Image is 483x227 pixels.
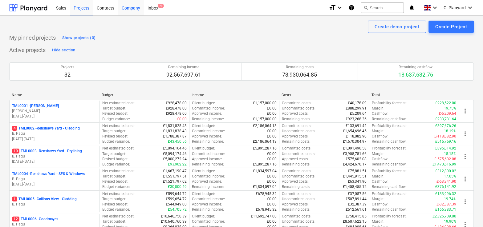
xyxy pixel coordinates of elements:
[168,139,187,144] p: £43,450.56
[253,123,277,129] p: £2,186,064.13
[12,217,19,221] span: 12
[9,46,46,54] p: Active projects
[282,169,311,174] p: Committed costs :
[163,169,187,174] p: £1,667,190.47
[12,154,97,159] p: B. Pagu
[192,214,215,219] p: Client budget :
[102,123,135,129] p: Net estimated cost :
[282,174,315,179] p: Uncommitted costs :
[163,146,187,151] p: £5,094,164.46
[371,101,406,106] p: Profitability forecast :
[371,219,384,224] p: Margin :
[253,162,277,167] p: £5,895,287.16
[12,149,82,154] p: TML0003 - Renshaws Yard - Drylining
[282,146,311,151] p: Committed costs :
[12,171,85,177] p: TML0004 - Renshaws Yard - SFS & Windows
[166,191,187,197] p: £599,644.72
[12,197,17,201] span: 1
[102,169,135,174] p: Net estimated cost :
[398,71,433,78] p: 18,637,632.76
[253,184,277,189] p: £1,834,597.04
[163,123,187,129] p: £1,831,828.43
[161,219,187,224] p: £10,640,760.39
[431,4,439,11] i: keyboard_arrow_down
[12,131,97,136] p: B. Pagu
[435,184,456,189] p: £376,141.92
[343,151,366,157] p: £3,908,781.66
[61,71,74,78] p: 32
[61,33,97,43] button: Show projects (0)
[452,197,483,227] div: Chat Widget
[282,106,315,111] p: Uncommitted costs :
[168,207,187,212] p: £54,705.72
[282,123,311,129] p: Committed costs :
[371,179,388,184] p: Cashflow :
[166,106,187,111] p: £928,478.00
[461,130,469,137] span: more_vert
[444,219,456,224] p: 19.90%
[345,106,366,111] p: £888,299.91
[12,137,97,142] p: [DATE] - [DATE]
[102,134,128,139] p: Revised budget :
[371,214,406,219] p: Profitability forecast :
[267,219,277,224] p: £0.00
[267,106,277,111] p: £0.00
[343,162,366,167] p: £4,424,670.17
[192,202,222,207] p: Approved income :
[192,184,224,189] p: Remaining income :
[345,117,366,122] p: £923,268.36
[163,157,187,162] p: £5,000,272.24
[371,106,384,111] p: Margin :
[192,157,222,162] p: Approved income :
[102,219,126,224] p: Target budget :
[371,123,406,129] p: Profitability forecast :
[435,123,456,129] p: £397,676.26
[282,202,309,207] p: Approved costs :
[166,111,187,116] p: £928,478.00
[435,139,456,144] p: £515,759.16
[102,151,126,157] p: Target budget :
[282,71,317,78] p: 73,930,064.85
[267,174,277,179] p: £0.00
[444,5,466,10] span: C. Planyard
[12,126,97,141] div: 4TML0002 -Renshaws Yard - CladdingB. Pagu[DATE]-[DATE]
[282,157,309,162] p: Approved costs :
[436,179,456,184] p: £-63,341.90
[192,117,224,122] p: Remaining income :
[363,5,368,10] span: search
[12,103,59,109] p: TML0001 - [PERSON_NAME]
[192,129,225,134] p: Committed income :
[168,184,187,189] p: £30,000.49
[435,117,456,122] p: £233,731.64
[62,34,95,42] div: Show projects (0)
[102,139,130,144] p: Budget variance :
[343,129,366,134] p: £1,654,696.45
[345,123,366,129] p: £133,691.42
[102,207,130,212] p: Budget variance :
[166,197,187,202] p: £599,654.72
[12,182,97,187] p: [DATE] - [DATE]
[102,162,130,167] p: Budget variance :
[102,184,130,189] p: Budget variance :
[282,184,310,189] p: Remaining costs :
[102,106,126,111] p: Target budget :
[282,134,309,139] p: Approved costs :
[166,202,187,207] p: £544,949.00
[282,207,310,212] p: Remaining costs :
[282,219,315,224] p: Uncommitted costs :
[428,21,474,33] button: Create Project
[371,157,388,162] p: Cashflow :
[192,111,222,116] p: Approved income :
[12,171,97,187] div: TML0004 -Renshaws Yard - SFS & WindowsB. Pagu[DATE]-[DATE]
[102,214,135,219] p: Net estimated cost :
[371,129,384,134] p: Margin :
[444,129,456,134] p: 18.19%
[253,117,277,122] p: £1,157,000.00
[371,151,384,157] p: Margin :
[256,207,277,212] p: £678,945.32
[12,159,97,164] p: [DATE] - [DATE]
[348,4,355,11] i: Knowledge base
[371,146,406,151] p: Profitability forecast :
[461,107,469,115] span: more_vert
[253,139,277,144] p: £2,186,064.13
